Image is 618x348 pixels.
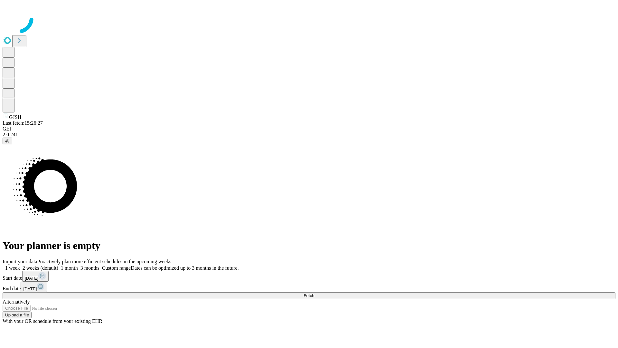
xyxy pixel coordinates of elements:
[102,265,131,271] span: Custom range
[3,282,615,292] div: End date
[23,286,37,291] span: [DATE]
[3,120,43,126] span: Last fetch: 15:26:27
[3,240,615,252] h1: Your planner is empty
[25,276,38,281] span: [DATE]
[5,265,20,271] span: 1 week
[3,259,37,264] span: Import your data
[304,293,314,298] span: Fetch
[3,299,30,304] span: Alternatively
[3,138,12,144] button: @
[3,132,615,138] div: 2.0.241
[3,312,32,318] button: Upload a file
[5,139,10,143] span: @
[21,282,47,292] button: [DATE]
[3,318,102,324] span: With your OR schedule from your existing EHR
[3,126,615,132] div: GEI
[22,271,49,282] button: [DATE]
[3,292,615,299] button: Fetch
[37,259,173,264] span: Proactively plan more efficient schedules in the upcoming weeks.
[80,265,99,271] span: 3 months
[23,265,58,271] span: 2 weeks (default)
[3,271,615,282] div: Start date
[9,114,21,120] span: GJSH
[61,265,78,271] span: 1 month
[131,265,239,271] span: Dates can be optimized up to 3 months in the future.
